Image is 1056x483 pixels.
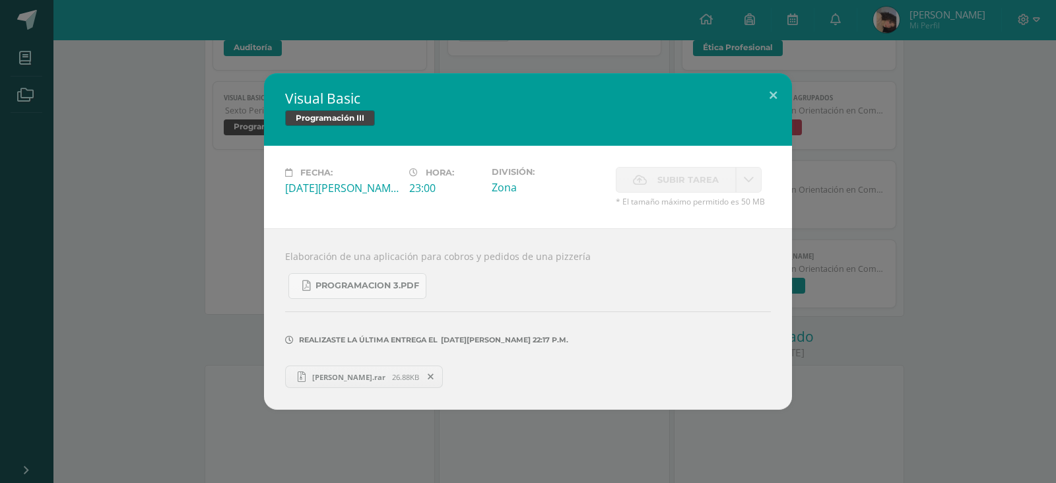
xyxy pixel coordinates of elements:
[392,372,419,382] span: 26.88KB
[264,228,792,410] div: Elaboración de una aplicación para cobros y pedidos de una pizzería
[285,181,399,195] div: [DATE][PERSON_NAME]
[285,366,443,388] a: [PERSON_NAME].rar 26.88KB
[409,181,481,195] div: 23:00
[426,168,454,177] span: Hora:
[299,335,438,344] span: Realizaste la última entrega el
[616,196,771,207] span: * El tamaño máximo permitido es 50 MB
[315,280,419,291] span: Programacion 3.pdf
[754,73,792,118] button: Close (Esc)
[420,370,442,384] span: Remover entrega
[285,89,771,108] h2: Visual Basic
[306,372,392,382] span: [PERSON_NAME].rar
[492,167,605,177] label: División:
[736,167,762,193] a: La fecha de entrega ha expirado
[300,168,333,177] span: Fecha:
[285,110,375,126] span: Programación III
[657,168,719,192] span: Subir tarea
[492,180,605,195] div: Zona
[288,273,426,299] a: Programacion 3.pdf
[616,167,736,193] label: La fecha de entrega ha expirado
